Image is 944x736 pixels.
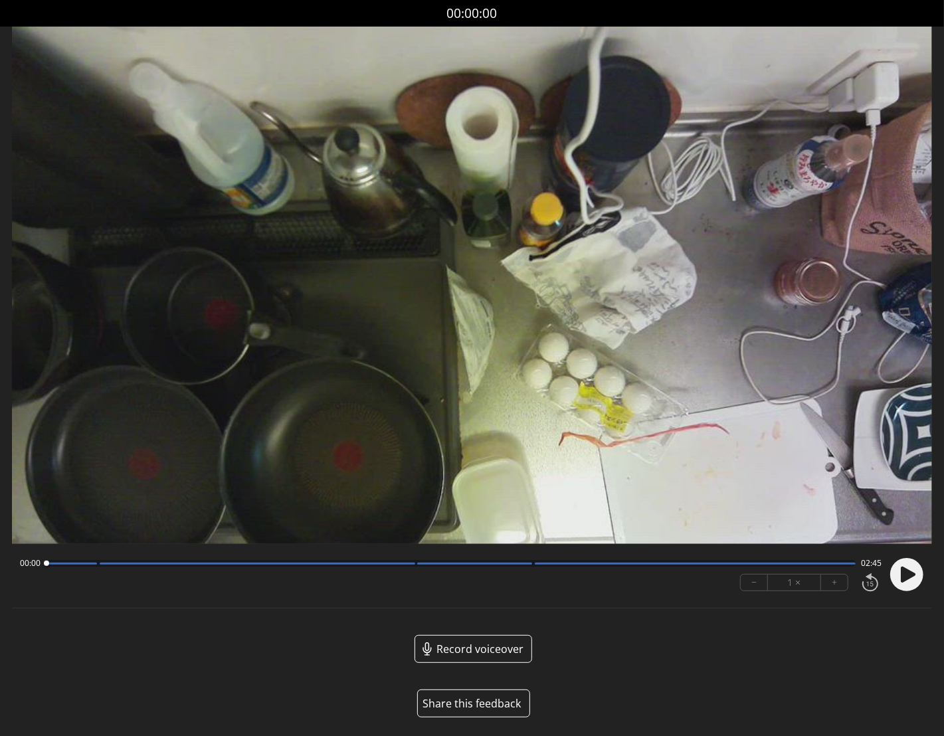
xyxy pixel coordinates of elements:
[447,4,498,23] a: 00:00:00
[821,575,848,591] button: +
[415,635,532,663] a: Record voiceover
[741,575,768,591] button: −
[861,558,882,569] span: 02:45
[417,690,530,717] button: Share this feedback
[436,641,523,657] span: Record voiceover
[20,558,41,569] span: 00:00
[768,575,821,591] div: 1 ×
